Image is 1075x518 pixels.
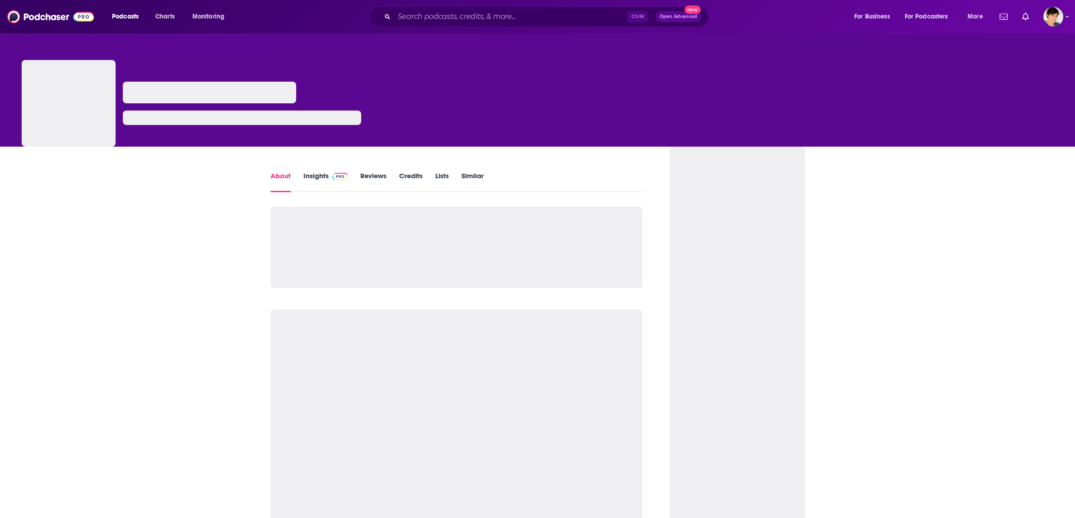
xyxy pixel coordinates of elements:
[461,171,484,192] a: Similar
[996,9,1011,24] a: Show notifications dropdown
[332,173,348,180] img: Podchaser Pro
[1043,7,1063,27] span: Logged in as bethwouldknow
[186,9,236,24] button: open menu
[7,8,94,25] img: Podchaser - Follow, Share and Rate Podcasts
[660,14,697,19] span: Open Advanced
[378,6,717,27] div: Search podcasts, credits, & more...
[303,171,348,192] a: InsightsPodchaser Pro
[155,10,175,23] span: Charts
[149,9,180,24] a: Charts
[854,10,890,23] span: For Business
[905,10,948,23] span: For Podcasters
[112,10,139,23] span: Podcasts
[394,9,627,24] input: Search podcasts, credits, & more...
[848,9,901,24] button: open menu
[1019,9,1033,24] a: Show notifications dropdown
[627,11,648,23] span: Ctrl K
[435,171,449,192] a: Lists
[360,171,386,192] a: Reviews
[106,9,150,24] button: open menu
[899,9,961,24] button: open menu
[968,10,983,23] span: More
[1043,7,1063,27] img: User Profile
[399,171,423,192] a: Credits
[961,9,994,24] button: open menu
[270,171,291,192] a: About
[1043,7,1063,27] button: Show profile menu
[656,11,701,22] button: Open AdvancedNew
[684,5,701,14] span: New
[192,10,224,23] span: Monitoring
